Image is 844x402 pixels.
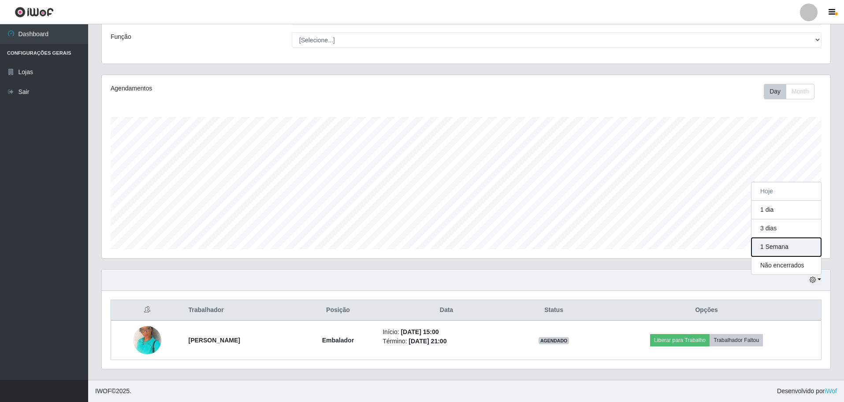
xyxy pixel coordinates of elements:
[751,238,821,256] button: 1 Semana
[183,300,298,321] th: Trabalhador
[764,84,814,99] div: First group
[539,337,569,344] span: AGENDADO
[111,84,399,93] div: Agendamentos
[133,315,161,365] img: 1758382389452.jpeg
[764,84,822,99] div: Toolbar with button groups
[751,182,821,201] button: Hoje
[592,300,821,321] th: Opções
[777,387,837,396] span: Desenvolvido por
[786,84,814,99] button: Month
[383,337,510,346] li: Término:
[401,328,439,335] time: [DATE] 15:00
[751,256,821,274] button: Não encerrados
[516,300,592,321] th: Status
[650,334,710,346] button: Liberar para Trabalho
[299,300,378,321] th: Posição
[377,300,516,321] th: Data
[751,201,821,219] button: 1 dia
[825,387,837,394] a: iWof
[409,338,446,345] time: [DATE] 21:00
[322,337,354,344] strong: Embalador
[710,334,763,346] button: Trabalhador Faltou
[95,387,112,394] span: IWOF
[764,84,786,99] button: Day
[15,7,54,18] img: CoreUI Logo
[751,219,821,238] button: 3 dias
[188,337,240,344] strong: [PERSON_NAME]
[383,327,510,337] li: Início:
[95,387,131,396] span: © 2025 .
[111,32,131,41] label: Função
